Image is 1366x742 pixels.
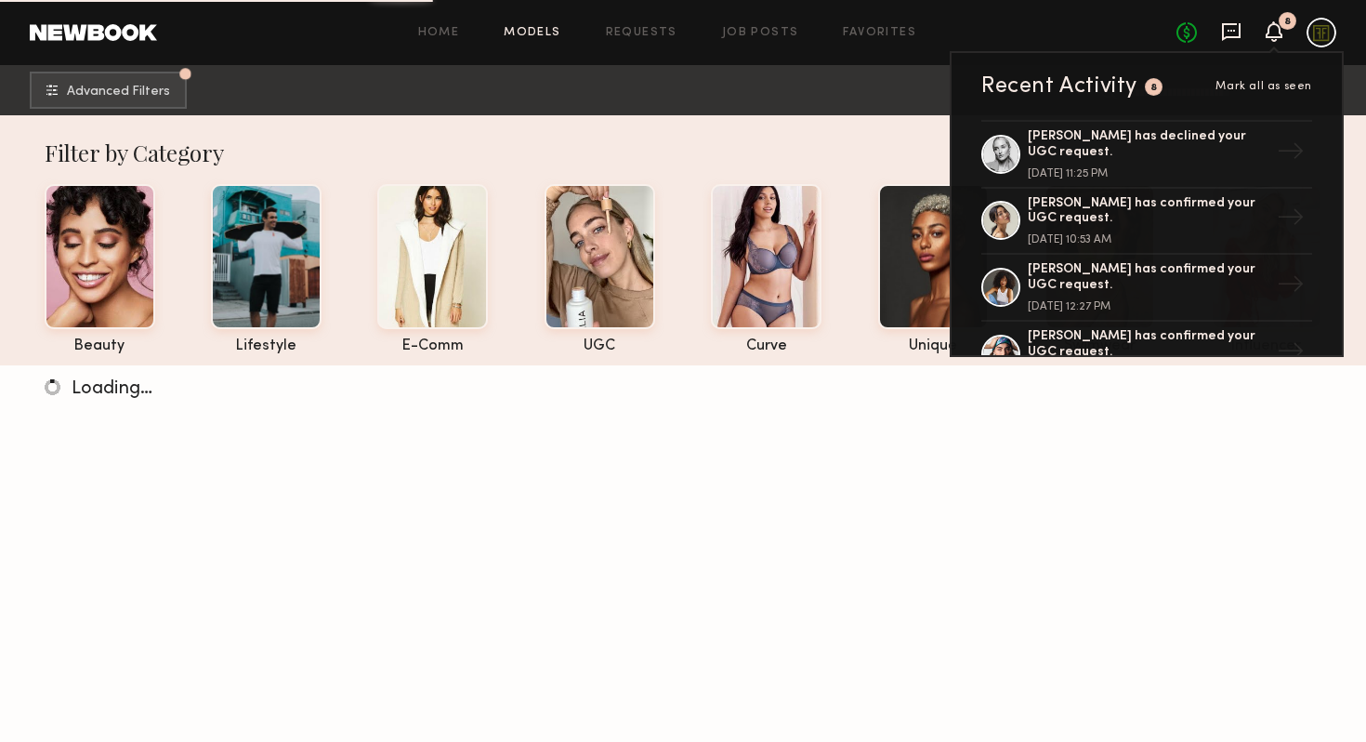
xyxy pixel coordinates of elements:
[981,255,1312,322] a: [PERSON_NAME] has confirmed your UGC request.[DATE] 12:27 PM→
[504,27,560,39] a: Models
[1028,301,1269,312] div: [DATE] 12:27 PM
[981,75,1137,98] div: Recent Activity
[67,86,170,99] span: Advanced Filters
[1028,234,1269,245] div: [DATE] 10:53 AM
[45,338,155,354] div: beauty
[981,322,1312,389] a: [PERSON_NAME] has confirmed your UGC request.→
[711,338,821,354] div: curve
[45,138,1322,167] div: Filter by Category
[981,189,1312,256] a: [PERSON_NAME] has confirmed your UGC request.[DATE] 10:53 AM→
[377,338,488,354] div: e-comm
[843,27,916,39] a: Favorites
[878,338,989,354] div: unique
[30,72,187,109] button: Advanced Filters
[1269,130,1312,179] div: →
[72,380,152,398] span: Loading…
[1028,262,1269,294] div: [PERSON_NAME] has confirmed your UGC request.
[722,27,799,39] a: Job Posts
[1269,196,1312,245] div: →
[1028,129,1269,161] div: [PERSON_NAME] has declined your UGC request.
[606,27,677,39] a: Requests
[1269,263,1312,311] div: →
[981,120,1312,189] a: [PERSON_NAME] has declined your UGC request.[DATE] 11:25 PM→
[1028,196,1269,228] div: [PERSON_NAME] has confirmed your UGC request.
[418,27,460,39] a: Home
[545,338,655,354] div: UGC
[1215,81,1312,92] span: Mark all as seen
[1028,329,1269,361] div: [PERSON_NAME] has confirmed your UGC request.
[1150,83,1158,93] div: 8
[211,338,322,354] div: lifestyle
[1028,168,1269,179] div: [DATE] 11:25 PM
[1269,330,1312,378] div: →
[1284,17,1291,27] div: 8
